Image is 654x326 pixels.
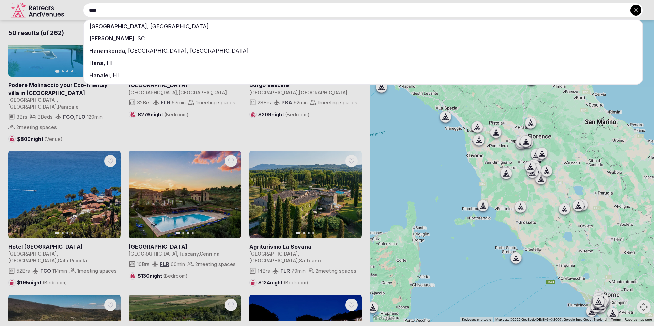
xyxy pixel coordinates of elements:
span: SC [136,35,145,42]
span: Hana [89,60,104,66]
div: , [84,32,642,45]
span: Hanamkonda [89,47,125,54]
span: Hanalei [89,72,110,79]
span: [GEOGRAPHIC_DATA] [149,23,209,30]
div: , [84,20,642,32]
div: , [84,45,642,57]
span: [GEOGRAPHIC_DATA], [GEOGRAPHIC_DATA] [127,47,249,54]
div: , [84,69,642,81]
div: , [84,57,642,69]
span: HI [105,60,113,66]
span: HI [111,72,119,79]
span: [GEOGRAPHIC_DATA] [89,23,147,30]
span: [PERSON_NAME] [89,35,134,42]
